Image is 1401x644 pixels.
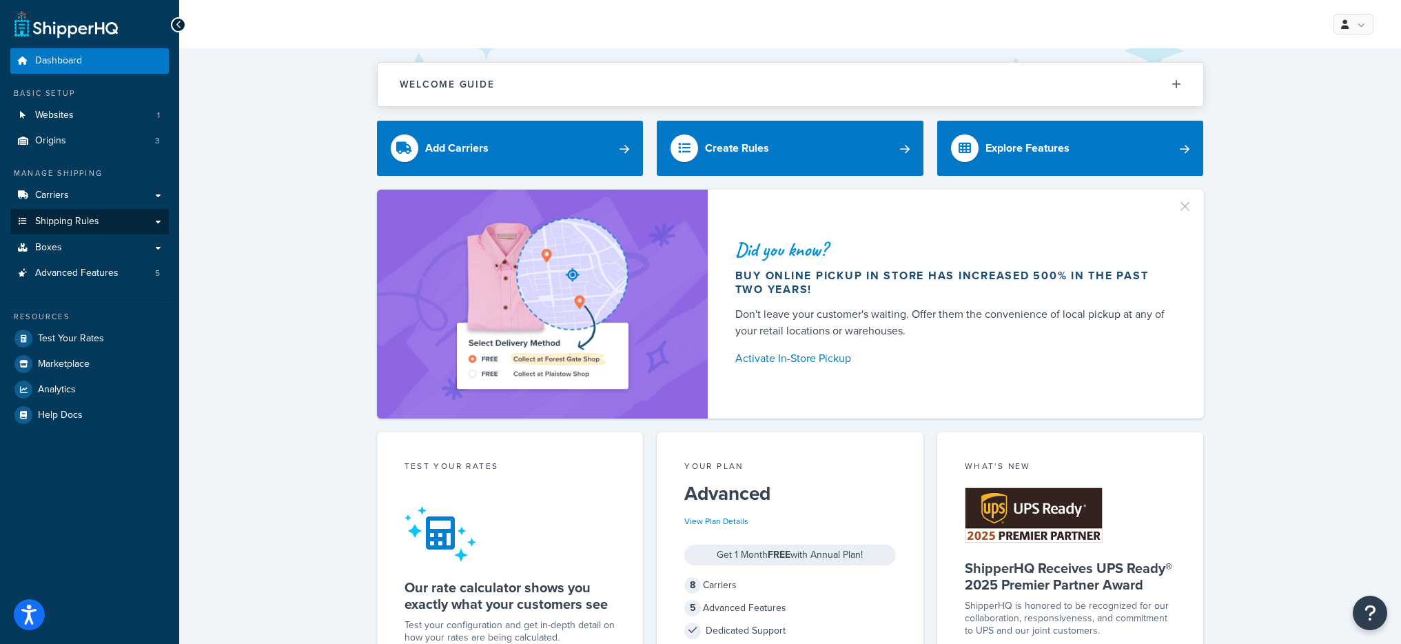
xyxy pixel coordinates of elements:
span: 8 [684,577,701,594]
div: Don't leave your customer's waiting. Offer them the convenience of local pickup at any of your re... [735,306,1171,339]
div: Did you know? [735,240,1171,259]
h5: Our rate calculator shows you exactly what your customers see [405,579,616,612]
span: 5 [155,268,160,279]
span: Marketplace [38,359,90,370]
span: Analytics [38,384,76,396]
div: Your Plan [684,460,896,476]
h5: Advanced [684,483,896,505]
a: Advanced Features5 [10,261,169,286]
div: Add Carriers [425,139,489,158]
a: Shipping Rules [10,209,169,234]
a: Create Rules [657,121,923,176]
img: ad-shirt-map-b0359fc47e01cab431d101c4b569394f6a03f54285957d908178d52f29eb9668.png [418,210,667,398]
a: Test Your Rates [10,326,169,351]
span: Shipping Rules [35,216,99,228]
span: 1 [157,110,160,121]
div: Buy online pickup in store has increased 500% in the past two years! [735,269,1171,296]
span: Advanced Features [35,268,119,279]
li: Websites [10,103,169,128]
li: Origins [10,128,169,154]
a: Dashboard [10,48,169,74]
div: Test your rates [405,460,616,476]
span: Origins [35,135,66,147]
div: Get 1 Month with Annual Plan! [684,545,896,565]
strong: FREE [768,547,790,562]
span: 3 [155,135,160,147]
a: Origins3 [10,128,169,154]
a: Activate In-Store Pickup [735,349,1171,368]
a: Explore Features [937,121,1204,176]
a: Help Docs [10,403,169,427]
a: Boxes [10,235,169,261]
h5: ShipperHQ Receives UPS Ready® 2025 Premier Partner Award [965,560,1176,593]
span: Carriers [35,190,69,201]
div: Basic Setup [10,88,169,99]
div: Create Rules [705,139,769,158]
span: Boxes [35,242,62,254]
button: Open Resource Center [1353,596,1387,630]
a: Websites1 [10,103,169,128]
div: Advanced Features [684,598,896,618]
a: View Plan Details [684,515,748,527]
p: ShipperHQ is honored to be recognized for our collaboration, responsiveness, and commitment to UP... [965,600,1176,637]
div: Carriers [684,576,896,595]
div: Manage Shipping [10,168,169,179]
a: Analytics [10,377,169,402]
div: Test your configuration and get in-depth detail on how your rates are being calculated. [405,619,616,644]
a: Marketplace [10,352,169,376]
span: 5 [684,600,701,616]
span: Websites [35,110,74,121]
span: Dashboard [35,55,82,67]
a: Add Carriers [377,121,644,176]
div: Resources [10,311,169,323]
button: Welcome Guide [378,63,1203,106]
li: Advanced Features [10,261,169,286]
span: Test Your Rates [38,333,104,345]
h2: Welcome Guide [400,79,495,90]
div: Explore Features [985,139,1070,158]
div: What's New [965,460,1176,476]
span: Help Docs [38,410,83,421]
a: Carriers [10,183,169,208]
div: Dedicated Support [684,621,896,641]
